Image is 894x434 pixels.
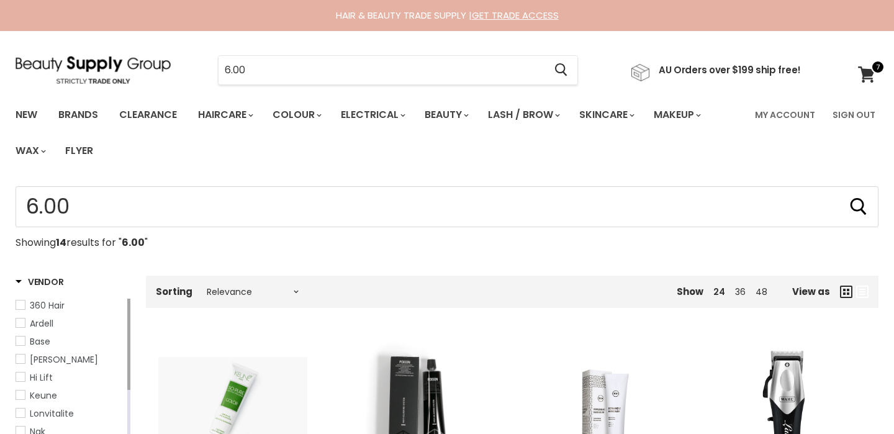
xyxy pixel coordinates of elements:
a: Beauty [415,102,476,128]
span: Show [677,285,703,298]
a: Keune [16,389,125,402]
span: [PERSON_NAME] [30,353,98,366]
span: Lonvitalite [30,407,74,420]
a: Clearance [110,102,186,128]
a: Base [16,335,125,348]
iframe: Gorgias live chat messenger [832,376,882,422]
input: Search [16,186,878,227]
strong: 6.00 [122,235,145,250]
a: Lonvitalite [16,407,125,420]
input: Search [219,56,544,84]
a: Sign Out [825,102,883,128]
p: Showing results for " " [16,237,878,248]
label: Sorting [156,286,192,297]
a: My Account [747,102,823,128]
span: Base [30,335,50,348]
span: Keune [30,389,57,402]
span: Hi Lift [30,371,53,384]
span: View as [792,286,830,297]
strong: 14 [56,235,66,250]
a: Lash / Brow [479,102,567,128]
a: Flyer [56,138,102,164]
h3: Vendor [16,276,63,288]
a: 24 [713,286,725,298]
button: Search [849,197,869,217]
a: Ardell [16,317,125,330]
button: Search [544,56,577,84]
a: Hi Lift [16,371,125,384]
a: Colour [263,102,329,128]
ul: Main menu [6,97,747,169]
a: 48 [756,286,767,298]
span: 360 Hair [30,299,65,312]
a: New [6,102,47,128]
a: 360 Hair [16,299,125,312]
a: Electrical [332,102,413,128]
form: Product [218,55,578,85]
a: GET TRADE ACCESS [472,9,559,22]
span: Ardell [30,317,53,330]
form: Product [16,186,878,227]
a: Haircare [189,102,261,128]
a: Wax [6,138,53,164]
a: Skincare [570,102,642,128]
a: Brands [49,102,107,128]
a: Makeup [644,102,708,128]
a: 36 [735,286,746,298]
a: Hawley [16,353,125,366]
